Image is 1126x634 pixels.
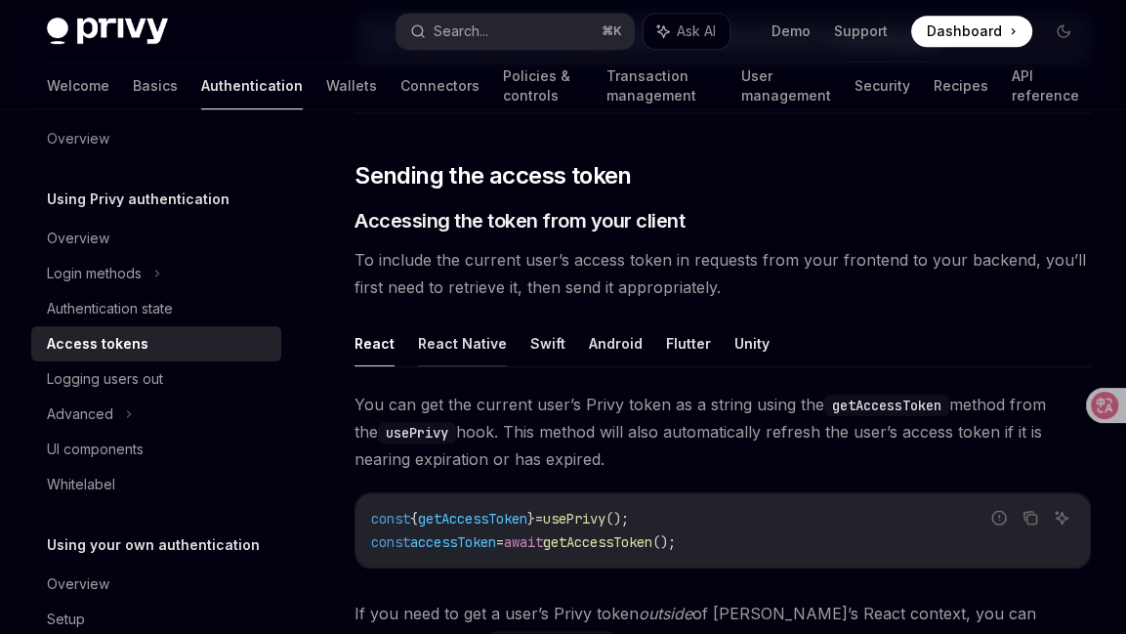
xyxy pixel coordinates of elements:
button: Search...⌘K [396,14,635,49]
div: Login methods [47,262,142,285]
button: Ask AI [1049,505,1074,530]
button: Swift [530,320,565,366]
button: Unity [734,320,770,366]
a: Policies & controls [503,63,583,109]
a: Recipes [934,63,988,109]
span: To include the current user’s access token in requests from your frontend to your backend, you’ll... [354,246,1091,301]
div: Search... [434,20,488,43]
a: Transaction management [606,63,718,109]
div: Setup [47,608,85,631]
a: Access tokens [31,326,281,361]
a: User management [741,63,831,109]
span: = [496,533,504,551]
span: await [504,533,543,551]
em: outside [639,604,692,623]
code: usePrivy [378,422,456,444]
div: Overview [47,572,109,596]
img: dark logo [47,18,168,45]
span: = [535,510,543,528]
h5: Using your own authentication [47,533,260,557]
a: Authentication state [31,291,281,326]
span: getAccessToken [418,510,527,528]
a: UI components [31,432,281,467]
a: Overview [31,567,281,602]
div: Advanced [47,402,113,426]
span: accessToken [410,533,496,551]
span: ⌘ K [602,23,622,39]
span: usePrivy [543,510,605,528]
a: Support [834,21,888,41]
div: Access tokens [47,332,148,356]
a: Authentication [201,63,303,109]
span: getAccessToken [543,533,652,551]
button: Copy the contents from the code block [1018,505,1043,530]
span: { [410,510,418,528]
code: getAccessToken [824,395,949,416]
button: Flutter [666,320,711,366]
span: (); [605,510,629,528]
div: Logging users out [47,367,163,391]
a: API reference [1012,63,1079,109]
span: const [371,510,410,528]
span: (); [652,533,676,551]
button: React Native [418,320,507,366]
button: Toggle dark mode [1048,16,1079,47]
a: Welcome [47,63,109,109]
span: const [371,533,410,551]
button: Android [589,320,643,366]
a: Connectors [400,63,480,109]
div: Overview [47,227,109,250]
button: React [354,320,395,366]
span: Accessing the token from your client [354,207,685,234]
a: Overview [31,221,281,256]
span: Dashboard [927,21,1002,41]
a: Logging users out [31,361,281,397]
a: Whitelabel [31,467,281,502]
div: UI components [47,438,144,461]
a: Basics [133,63,178,109]
span: Sending the access token [354,160,632,191]
a: Demo [772,21,811,41]
a: Wallets [326,63,377,109]
div: Whitelabel [47,473,115,496]
a: Security [855,63,910,109]
span: Ask AI [677,21,716,41]
button: Ask AI [644,14,730,49]
div: Authentication state [47,297,173,320]
span: } [527,510,535,528]
a: Dashboard [911,16,1032,47]
button: Report incorrect code [986,505,1012,530]
h5: Using Privy authentication [47,188,229,211]
span: You can get the current user’s Privy token as a string using the method from the hook. This metho... [354,391,1091,473]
